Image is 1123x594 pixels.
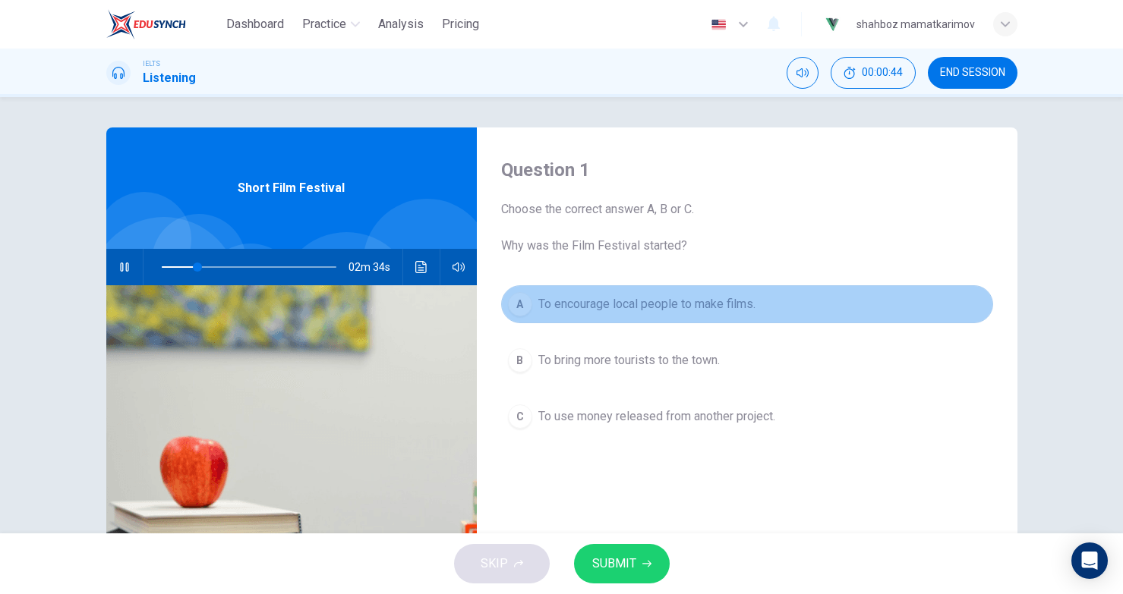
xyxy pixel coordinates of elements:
div: Mute [787,57,819,89]
button: Dashboard [220,11,290,38]
span: IELTS [143,58,160,69]
span: END SESSION [940,67,1005,79]
img: EduSynch logo [106,9,186,39]
span: 00:00:44 [862,67,903,79]
span: Short Film Festival [238,179,345,197]
span: To encourage local people to make films. [538,295,756,313]
div: Hide [831,57,916,89]
button: Analysis [372,11,430,38]
button: ATo encourage local people to make films. [501,285,993,323]
span: Pricing [442,15,479,33]
h4: Question 1 [501,158,993,182]
img: en [709,19,728,30]
button: 00:00:44 [831,57,916,89]
span: Choose the correct answer A, B or C. Why was the Film Festival started? [501,200,993,255]
div: B [508,348,532,372]
span: Practice [302,15,346,33]
a: EduSynch logo [106,9,221,39]
img: Profile picture [820,12,844,36]
button: Pricing [436,11,485,38]
span: To bring more tourists to the town. [538,351,720,369]
div: A [508,292,532,316]
button: Practice [296,11,366,38]
h1: Listening [143,69,196,87]
button: Click to see the audio transcription [409,249,434,285]
button: CTo use money released from another project. [501,398,993,435]
span: 02m 34s [349,249,402,285]
span: SUBMIT [592,553,636,574]
button: BTo bring more tourists to the town. [501,341,993,379]
span: Analysis [378,15,424,33]
span: To use money released from another project. [538,407,775,426]
button: SUBMIT [574,544,670,583]
div: C [508,404,532,429]
div: Open Intercom Messenger [1071,542,1108,579]
span: Dashboard [226,15,284,33]
button: END SESSION [928,57,1017,89]
div: shahboz mamatkarimov [856,15,975,33]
